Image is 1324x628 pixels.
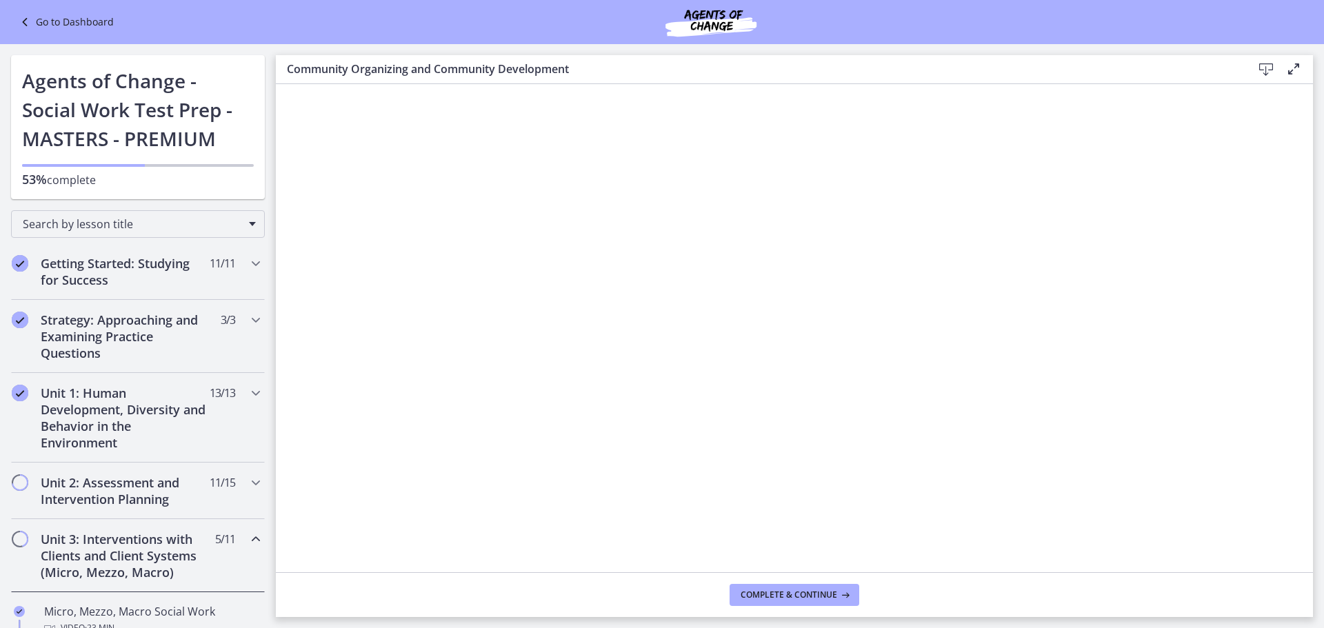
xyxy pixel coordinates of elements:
span: Search by lesson title [23,216,242,232]
p: complete [22,171,254,188]
a: Go to Dashboard [17,14,114,30]
img: Agents of Change [628,6,794,39]
i: Completed [12,385,28,401]
span: 11 / 11 [210,255,235,272]
i: Completed [14,606,25,617]
button: Complete & continue [730,584,859,606]
h3: Community Organizing and Community Development [287,61,1230,77]
span: 53% [22,171,47,188]
span: 5 / 11 [215,531,235,547]
h2: Getting Started: Studying for Success [41,255,209,288]
span: 11 / 15 [210,474,235,491]
span: 13 / 13 [210,385,235,401]
i: Completed [12,255,28,272]
span: 3 / 3 [221,312,235,328]
h2: Unit 3: Interventions with Clients and Client Systems (Micro, Mezzo, Macro) [41,531,209,580]
h2: Strategy: Approaching and Examining Practice Questions [41,312,209,361]
i: Completed [12,312,28,328]
h2: Unit 2: Assessment and Intervention Planning [41,474,209,507]
div: Search by lesson title [11,210,265,238]
h2: Unit 1: Human Development, Diversity and Behavior in the Environment [41,385,209,451]
span: Complete & continue [741,589,837,600]
h1: Agents of Change - Social Work Test Prep - MASTERS - PREMIUM [22,66,254,153]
